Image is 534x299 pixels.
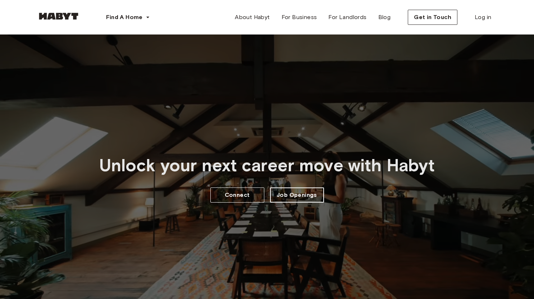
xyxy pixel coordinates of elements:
span: Blog [378,13,391,22]
span: Find A Home [106,13,143,22]
span: Job Openings [277,191,317,199]
a: Log in [469,10,497,24]
a: For Landlords [323,10,372,24]
img: Habyt [37,13,80,20]
a: About Habyt [229,10,275,24]
span: About Habyt [235,13,270,22]
span: For Business [282,13,317,22]
button: Find A Home [100,10,156,24]
a: Blog [373,10,397,24]
button: Get in Touch [408,10,457,25]
span: For Landlords [328,13,366,22]
span: Log in [475,13,491,22]
span: Unlock your next career move with Habyt [99,155,435,176]
a: Connect [210,187,264,203]
span: Get in Touch [414,13,451,22]
a: Job Openings [270,187,324,203]
span: Connect [225,191,250,199]
a: For Business [276,10,323,24]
